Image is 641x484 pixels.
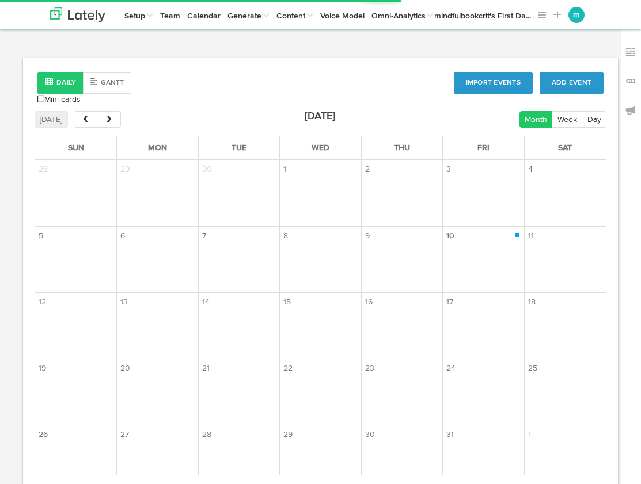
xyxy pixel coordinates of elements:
[454,72,533,94] button: Import Events
[68,144,84,152] span: Sun
[443,293,457,311] span: 17
[35,425,51,444] span: 26
[558,144,572,152] span: Sat
[394,144,410,152] span: Thu
[525,359,541,378] span: 25
[117,160,133,178] span: 29
[35,111,68,128] button: [DATE]
[117,293,131,311] span: 13
[74,111,97,128] button: prev
[35,293,50,311] span: 12
[525,227,537,245] span: 11
[199,160,215,178] span: 30
[362,160,373,178] span: 2
[35,359,50,378] span: 19
[117,359,134,378] span: 20
[540,72,604,94] button: Add Event
[280,293,294,311] span: 15
[362,359,378,378] span: 23
[35,160,51,178] span: 28
[552,111,582,128] button: Week
[362,293,376,311] span: 16
[280,160,290,178] span: 1
[199,359,213,378] span: 21
[525,425,534,444] span: 1
[199,227,210,245] span: 7
[117,425,132,444] span: 27
[362,227,373,245] span: 9
[582,111,606,128] button: Day
[37,72,84,94] button: Daily
[37,94,81,105] a: Mini-cards
[148,144,167,152] span: Mon
[625,75,636,87] img: links_off.svg
[305,111,335,123] h2: [DATE]
[83,72,131,94] button: Gantt
[526,12,531,20] span: ...
[35,227,47,245] span: 5
[477,144,490,152] span: Fri
[312,144,329,152] span: Wed
[117,227,128,245] span: 6
[199,425,215,444] span: 28
[443,359,459,378] span: 24
[519,111,553,128] button: Month
[280,425,296,444] span: 29
[280,227,291,245] span: 8
[232,144,246,152] span: Tue
[37,72,131,94] div: Style
[568,7,585,23] button: m
[443,425,457,444] span: 31
[199,293,213,311] span: 14
[525,293,539,311] span: 18
[443,160,454,178] span: 3
[525,160,536,178] span: 4
[443,227,458,245] span: 10
[625,105,636,116] img: announcements_off.svg
[362,425,378,444] span: 30
[50,7,105,22] img: logo_lately_bg_light.svg
[97,111,120,128] button: next
[625,47,636,58] img: keywords_off.svg
[280,359,296,378] span: 22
